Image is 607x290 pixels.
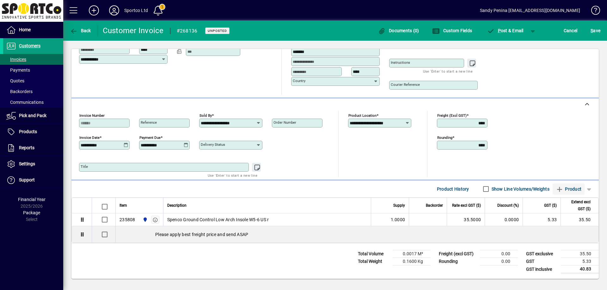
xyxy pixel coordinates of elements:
mat-label: Invoice number [79,113,105,118]
span: Description [167,202,187,209]
div: Sportco Ltd [124,5,148,15]
button: Custom Fields [431,25,474,36]
td: Total Volume [355,250,393,258]
mat-hint: Use 'Enter' to start a new line [208,172,257,179]
td: 0.00 [480,250,518,258]
div: 235808 [120,216,135,223]
span: S [591,28,593,33]
span: Supply [393,202,405,209]
button: Add [84,5,104,16]
button: Documents (0) [377,25,421,36]
span: Unposted [208,29,227,33]
span: Product History [437,184,469,194]
span: Invoices [6,57,26,62]
a: Pick and Pack [3,108,63,124]
td: 0.0017 M³ [393,250,431,258]
mat-label: Instructions [391,60,410,65]
a: Payments [3,65,63,75]
td: 5.33 [523,213,561,226]
span: Reports [19,145,34,150]
span: Item [120,202,127,209]
mat-label: Reference [141,120,157,125]
td: GST exclusive [523,250,561,258]
button: Product [553,183,585,195]
span: Payments [6,68,30,73]
div: Customer Invoice [103,26,164,36]
mat-label: Courier Reference [391,82,420,87]
div: #268136 [177,26,198,36]
span: Custom Fields [432,28,472,33]
button: Save [589,25,602,36]
a: Reports [3,140,63,156]
td: Rounding [436,258,480,265]
span: Sportco Ltd Warehouse [141,216,148,223]
mat-label: Invoice date [79,135,100,140]
td: 35.50 [561,250,599,258]
span: P [498,28,501,33]
mat-label: Title [81,164,88,169]
app-page-header-button: Back [63,25,98,36]
button: Cancel [562,25,579,36]
mat-label: Sold by [199,113,212,118]
span: Rate excl GST ($) [452,202,481,209]
mat-label: Rounding [437,135,452,140]
button: Post & Email [484,25,527,36]
td: 0.0000 [485,213,523,226]
mat-label: Delivery status [201,142,225,147]
button: Back [68,25,93,36]
span: Quotes [6,78,24,83]
a: Communications [3,97,63,108]
span: ave [591,26,600,36]
mat-label: Country [293,79,305,83]
span: Backorders [6,89,33,94]
button: Product History [434,183,472,195]
a: Knowledge Base [586,1,599,22]
td: Total Weight [355,258,393,265]
a: Backorders [3,86,63,97]
mat-label: Freight (excl GST) [437,113,467,118]
button: Profile [104,5,124,16]
span: Documents (0) [378,28,419,33]
div: Please apply best freight price and send ASAP [116,226,598,243]
td: 0.00 [480,258,518,265]
td: GST [523,258,561,265]
span: Settings [19,161,35,166]
span: Products [19,129,37,134]
span: ost & Email [487,28,524,33]
span: Package [23,210,40,215]
mat-label: Product location [348,113,377,118]
mat-hint: Use 'Enter' to start a new line [423,68,473,75]
span: Financial Year [18,197,46,202]
a: Settings [3,156,63,172]
span: Back [70,28,91,33]
div: 35.5000 [451,216,481,223]
label: Show Line Volumes/Weights [490,186,549,192]
div: Sandy Penina [EMAIL_ADDRESS][DOMAIN_NAME] [480,5,580,15]
span: GST ($) [544,202,557,209]
span: Backorder [426,202,443,209]
a: Support [3,172,63,188]
span: Product [556,184,581,194]
a: Products [3,124,63,140]
span: Spenco Ground Control Low Arch Insole W5-6 US r [167,216,269,223]
td: 5.33 [561,258,599,265]
span: Communications [6,100,44,105]
td: 35.50 [561,213,598,226]
span: Discount (%) [497,202,519,209]
a: Quotes [3,75,63,86]
span: Cancel [564,26,578,36]
a: Home [3,22,63,38]
a: Invoices [3,54,63,65]
span: Support [19,177,35,182]
td: 40.83 [561,265,599,273]
span: Pick and Pack [19,113,46,118]
mat-label: Order number [273,120,296,125]
td: GST inclusive [523,265,561,273]
span: 1.0000 [391,216,405,223]
td: 0.1600 Kg [393,258,431,265]
span: Home [19,27,31,32]
mat-label: Payment due [139,135,161,140]
span: Extend excl GST ($) [565,198,591,212]
td: Freight (excl GST) [436,250,480,258]
span: Customers [19,43,40,48]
